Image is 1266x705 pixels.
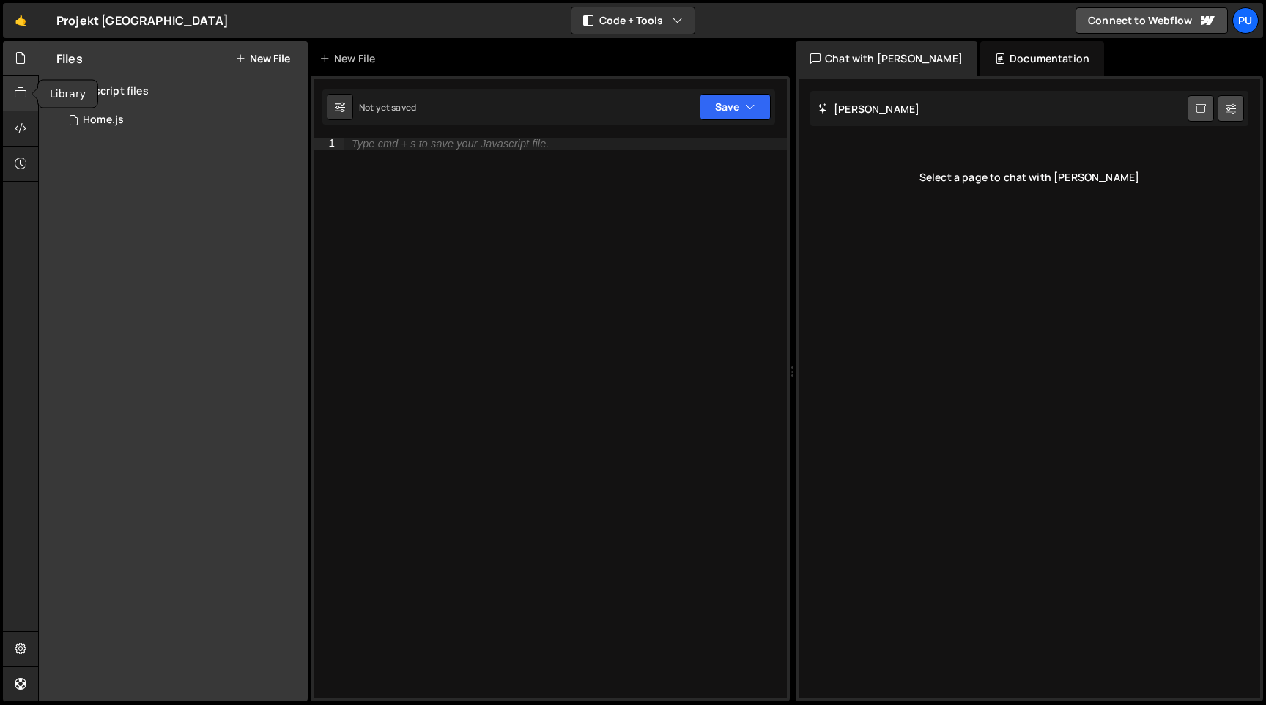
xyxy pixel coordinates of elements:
a: Connect to Webflow [1076,7,1228,34]
button: New File [235,53,290,64]
div: Home.js [83,114,124,127]
h2: [PERSON_NAME] [818,102,919,116]
div: Select a page to chat with [PERSON_NAME] [810,148,1248,207]
button: Save [700,94,771,120]
div: Projekt [GEOGRAPHIC_DATA] [56,12,229,29]
a: 🤙 [3,3,39,38]
div: 1 [314,138,344,150]
div: Library [38,81,97,108]
a: Pu [1232,7,1259,34]
div: 17253/47751.js [56,106,308,135]
div: Type cmd + s to save your Javascript file. [352,139,549,150]
button: Code + Tools [571,7,695,34]
div: Not yet saved [359,101,416,114]
div: Documentation [980,41,1104,76]
div: Chat with [PERSON_NAME] [796,41,977,76]
div: Javascript files [39,76,308,106]
h2: Files [56,51,83,67]
div: New File [319,51,381,66]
